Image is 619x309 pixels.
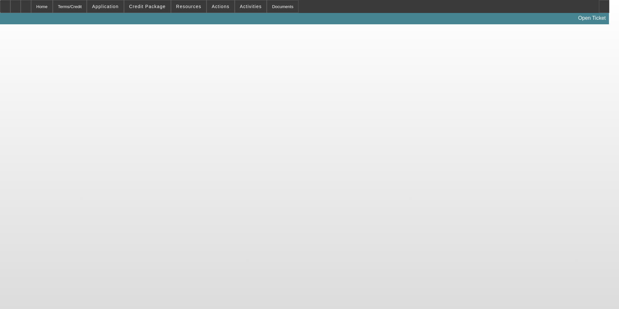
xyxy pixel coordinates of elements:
span: Activities [240,4,262,9]
button: Application [87,0,123,13]
a: Open Ticket [576,13,608,24]
span: Resources [176,4,201,9]
button: Resources [171,0,206,13]
span: Application [92,4,118,9]
button: Credit Package [124,0,171,13]
span: Actions [212,4,230,9]
span: Credit Package [129,4,166,9]
button: Actions [207,0,234,13]
button: Activities [235,0,267,13]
